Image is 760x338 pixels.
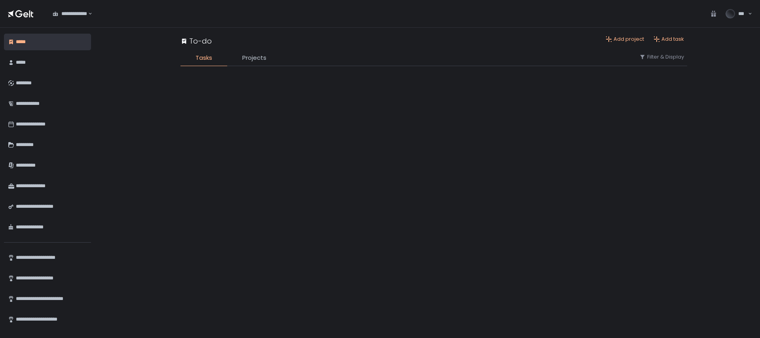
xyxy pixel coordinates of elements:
button: Add task [654,36,684,43]
div: Search for option [47,6,92,22]
button: Filter & Display [639,53,684,61]
button: Add project [606,36,644,43]
div: To-do [180,36,212,46]
span: Projects [242,53,266,63]
span: Tasks [196,53,212,63]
